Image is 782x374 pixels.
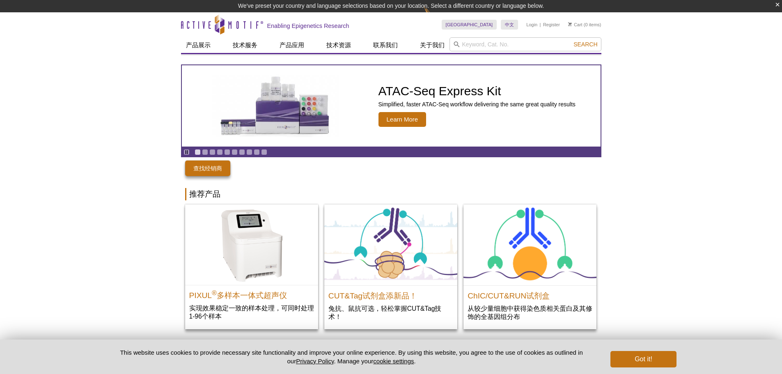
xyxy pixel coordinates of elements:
button: Search [571,41,600,48]
a: Go to slide 2 [202,149,208,155]
a: 查找经销商 [185,161,230,176]
a: Toggle autoplay [183,149,190,155]
a: 技术服务 [228,37,262,53]
a: CUT&Tag试剂盒添新品！ CUT&Tag试剂盒添新品！ 兔抗、鼠抗可选，轻松掌握CUT&Tag技术！ [324,204,457,329]
a: ChIC/CUT&RUN Assay Kit ChIC/CUT&RUN试剂盒 从较少量细胞中获得染色质相关蛋白及其修饰的全基因组分布 [463,204,596,329]
h2: 推荐产品 [185,188,597,200]
p: Simplified, faster ATAC-Seq workflow delivering the same great quality results [378,101,576,108]
a: Go to slide 10 [261,149,267,155]
a: Go to slide 6 [232,149,238,155]
button: Got it! [610,351,676,367]
h2: ATAC-Seq Express Kit [378,85,576,97]
li: | [540,20,541,30]
button: cookie settings [373,358,414,365]
span: Search [573,41,597,48]
a: Go to slide 8 [246,149,252,155]
article: ATAC-Seq Express Kit [182,65,601,147]
span: Learn More [378,112,427,127]
a: Go to slide 4 [217,149,223,155]
h2: ChIC/CUT&RUN试剂盒 [468,288,592,300]
a: Go to slide 7 [239,149,245,155]
img: CUT&Tag试剂盒添新品！ [324,204,457,285]
p: 实现效果稳定一致的样本处理，可同时处理1-96个样本 [189,304,314,321]
a: 联系我们 [368,37,403,53]
a: 产品展示 [181,37,216,53]
h2: PIXUL 多样本一体式超声仪 [189,287,314,300]
a: Privacy Policy [296,358,334,365]
a: [GEOGRAPHIC_DATA] [442,20,497,30]
p: This website uses cookies to provide necessary site functionality and improve your online experie... [106,348,597,365]
a: 中文 [501,20,518,30]
input: Keyword, Cat. No. [449,37,601,51]
a: 技术资源 [321,37,356,53]
a: 产品应用 [275,37,309,53]
img: Change Here [424,6,446,25]
a: PIXUL Multi-Sample Sonicator PIXUL®多样本一体式超声仪 实现效果稳定一致的样本处理，可同时处理1-96个样本 [185,204,318,329]
p: 从较少量细胞中获得染色质相关蛋白及其修饰的全基因组分布 [468,304,592,321]
h2: Enabling Epigenetics Research [267,22,349,30]
a: Go to slide 5 [224,149,230,155]
p: 兔抗、鼠抗可选，轻松掌握CUT&Tag技术！ [328,304,453,321]
a: Go to slide 3 [209,149,216,155]
a: Go to slide 9 [254,149,260,155]
a: ATAC-Seq Express Kit ATAC-Seq Express Kit Simplified, faster ATAC-Seq workflow delivering the sam... [182,65,601,147]
a: Cart [568,22,582,28]
a: Login [526,22,537,28]
h2: CUT&Tag试剂盒添新品！ [328,288,453,300]
a: Register [543,22,560,28]
img: Your Cart [568,22,572,26]
a: 关于我们 [415,37,449,53]
img: ChIC/CUT&RUN Assay Kit [463,204,596,285]
sup: ® [212,289,217,296]
img: PIXUL Multi-Sample Sonicator [185,204,318,285]
a: Go to slide 1 [195,149,201,155]
li: (0 items) [568,20,601,30]
img: ATAC-Seq Express Kit [208,75,344,137]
